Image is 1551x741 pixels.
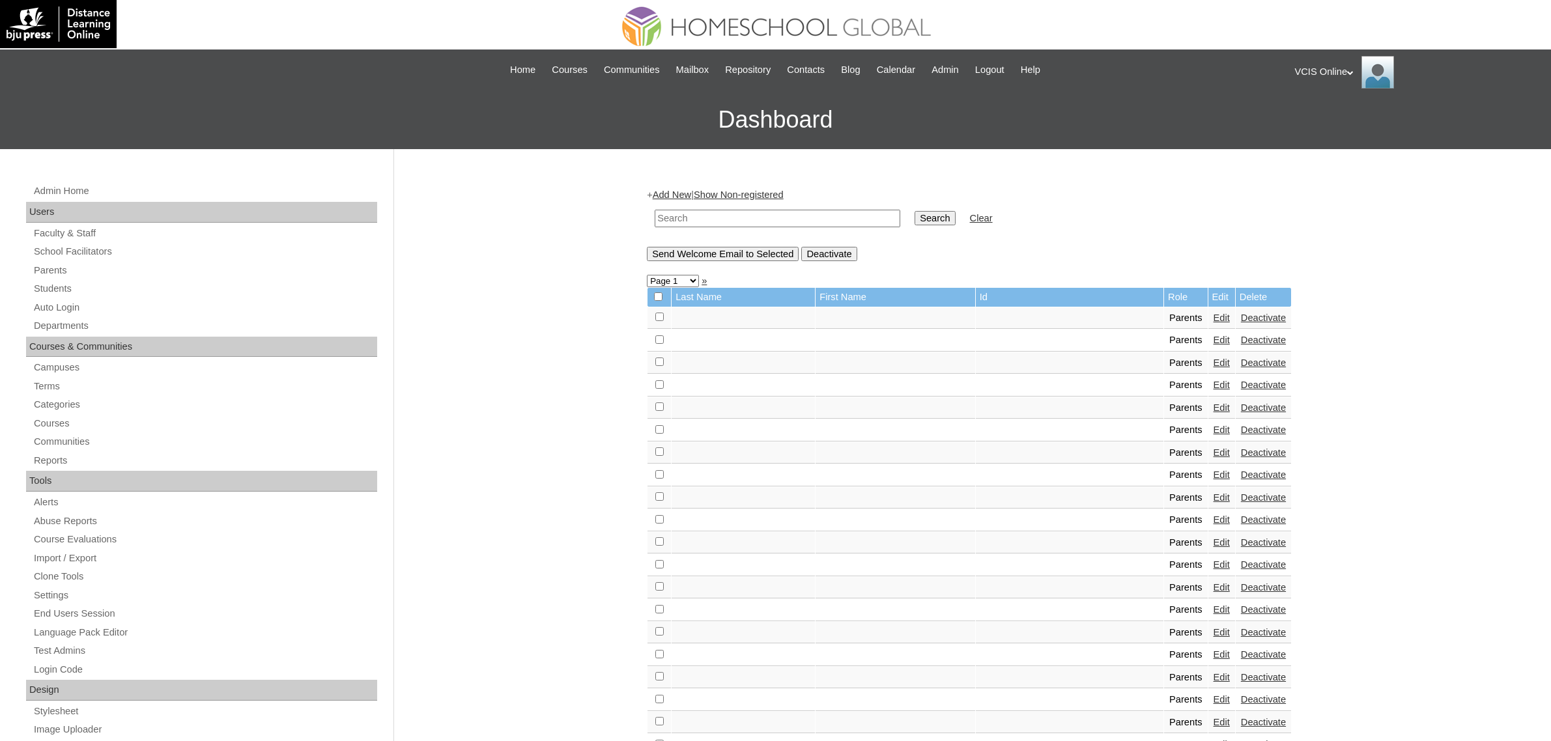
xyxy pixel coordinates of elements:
[655,210,900,227] input: Search
[1164,352,1208,374] td: Parents
[33,225,377,242] a: Faculty & Staff
[1236,288,1291,307] td: Delete
[1164,397,1208,419] td: Parents
[976,288,1163,307] td: Id
[780,63,831,77] a: Contacts
[694,189,784,200] a: Show Non-registered
[969,63,1011,77] a: Logout
[1241,425,1286,435] a: Deactivate
[33,643,377,659] a: Test Admins
[33,397,377,413] a: Categories
[1241,492,1286,503] a: Deactivate
[1214,380,1230,390] a: Edit
[1241,582,1286,593] a: Deactivate
[1214,694,1230,705] a: Edit
[725,63,771,77] span: Repository
[1164,487,1208,509] td: Parents
[676,63,709,77] span: Mailbox
[932,63,959,77] span: Admin
[1214,649,1230,660] a: Edit
[33,703,377,720] a: Stylesheet
[33,494,377,510] a: Alerts
[1164,307,1208,329] td: Parents
[26,471,377,492] div: Tools
[653,189,691,200] a: Add New
[26,337,377,357] div: Courses & Communities
[1361,56,1394,89] img: VCIS Online Admin
[1214,559,1230,570] a: Edit
[801,247,857,261] input: Deactivate
[647,247,799,261] input: Send Welcome Email to Selected
[1241,604,1286,615] a: Deactivate
[1295,56,1539,89] div: VCIS Online
[33,662,377,678] a: Login Code
[1164,554,1208,576] td: Parents
[647,188,1292,260] div: + |
[33,359,377,376] a: Campuses
[1164,712,1208,734] td: Parents
[33,183,377,199] a: Admin Home
[1214,447,1230,458] a: Edit
[1164,419,1208,441] td: Parents
[1164,288,1208,307] td: Role
[26,680,377,701] div: Design
[7,91,1544,149] h3: Dashboard
[33,262,377,279] a: Parents
[1014,63,1047,77] a: Help
[33,606,377,622] a: End Users Session
[597,63,666,77] a: Communities
[1241,447,1286,458] a: Deactivate
[33,721,377,738] a: Image Uploader
[915,211,955,225] input: Search
[1214,582,1230,593] a: Edit
[670,63,716,77] a: Mailbox
[1214,537,1230,548] a: Edit
[816,288,975,307] td: First Name
[1164,689,1208,711] td: Parents
[925,63,965,77] a: Admin
[1214,492,1230,503] a: Edit
[1241,559,1286,570] a: Deactivate
[834,63,866,77] a: Blog
[33,624,377,641] a: Language Pack Editor
[1214,402,1230,413] a: Edit
[877,63,915,77] span: Calendar
[1164,667,1208,689] td: Parents
[1164,464,1208,486] td: Parents
[1214,627,1230,637] a: Edit
[1214,604,1230,615] a: Edit
[841,63,860,77] span: Blog
[1241,627,1286,637] a: Deactivate
[1214,335,1230,345] a: Edit
[1241,537,1286,548] a: Deactivate
[1241,335,1286,345] a: Deactivate
[1214,672,1230,682] a: Edit
[33,244,377,260] a: School Facilitators
[1214,357,1230,368] a: Edit
[672,288,815,307] td: Last Name
[1164,509,1208,531] td: Parents
[1214,717,1230,727] a: Edit
[33,415,377,432] a: Courses
[33,434,377,450] a: Communities
[1241,469,1286,480] a: Deactivate
[33,378,377,395] a: Terms
[504,63,542,77] a: Home
[1241,672,1286,682] a: Deactivate
[1241,313,1286,323] a: Deactivate
[33,300,377,316] a: Auto Login
[975,63,1004,77] span: Logout
[719,63,777,77] a: Repository
[33,453,377,469] a: Reports
[1214,469,1230,480] a: Edit
[1241,694,1286,705] a: Deactivate
[1214,514,1230,525] a: Edit
[26,202,377,223] div: Users
[1164,329,1208,352] td: Parents
[870,63,922,77] a: Calendar
[1021,63,1040,77] span: Help
[1208,288,1235,307] td: Edit
[1241,717,1286,727] a: Deactivate
[545,63,594,77] a: Courses
[33,531,377,548] a: Course Evaluations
